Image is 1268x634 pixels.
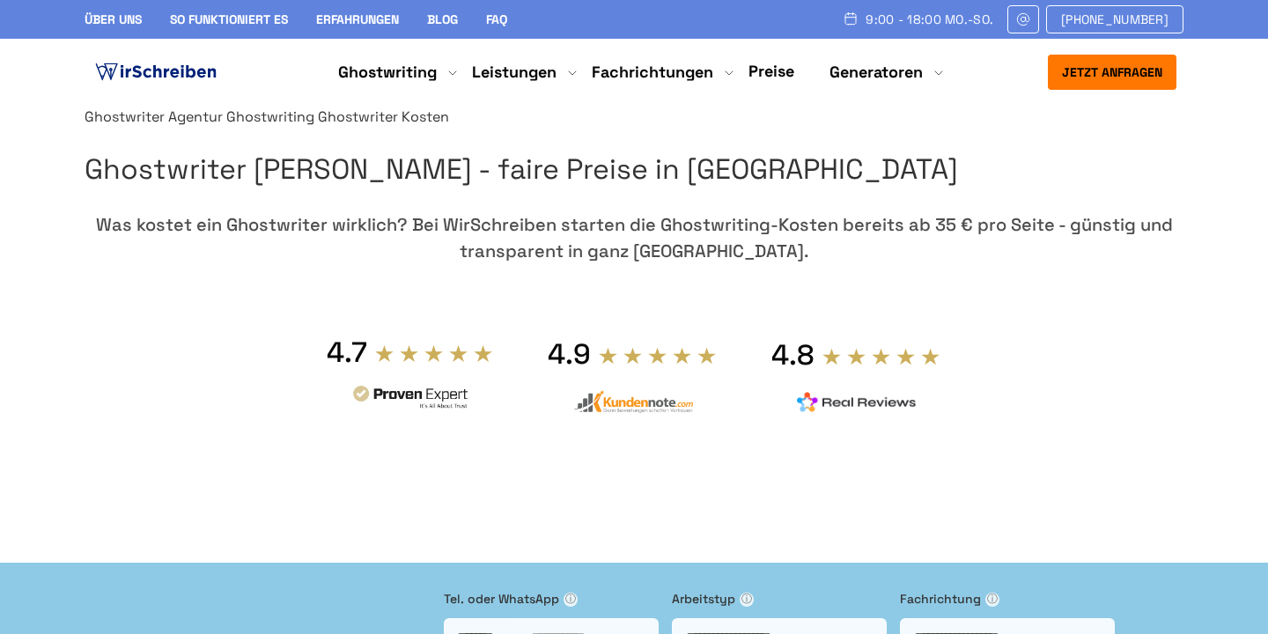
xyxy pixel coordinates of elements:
[85,11,142,27] a: Über uns
[672,589,887,608] label: Arbeitstyp
[829,62,923,83] a: Generatoren
[85,147,1183,192] h1: Ghostwriter [PERSON_NAME] - faire Preise in [GEOGRAPHIC_DATA]
[548,336,591,372] div: 4.9
[985,593,999,607] span: ⓘ
[486,11,507,27] a: FAQ
[1015,12,1031,26] img: Email
[92,59,220,85] img: logo ghostwriter-österreich
[1046,5,1183,33] a: [PHONE_NUMBER]
[564,593,578,607] span: ⓘ
[85,211,1183,264] div: Was kostet ein Ghostwriter wirklich? Bei WirSchreiben starten die Ghostwriting-Kosten bereits ab ...
[444,589,659,608] label: Tel. oder WhatsApp
[740,593,754,607] span: ⓘ
[822,347,941,366] img: stars
[1048,55,1176,90] button: Jetzt anfragen
[748,61,794,81] a: Preise
[318,107,449,126] span: Ghostwriter Kosten
[598,346,718,365] img: stars
[316,11,399,27] a: Erfahrungen
[900,589,1115,608] label: Fachrichtung
[797,392,917,413] img: realreviews
[472,62,557,83] a: Leistungen
[338,62,437,83] a: Ghostwriting
[374,343,494,363] img: stars
[427,11,458,27] a: Blog
[1061,12,1168,26] span: [PHONE_NUMBER]
[771,337,815,372] div: 4.8
[226,107,314,126] a: Ghostwriting
[573,390,693,414] img: kundennote
[843,11,859,26] img: Schedule
[866,12,993,26] span: 9:00 - 18:00 Mo.-So.
[85,107,223,126] a: Ghostwriter Agentur
[327,335,367,370] div: 4.7
[592,62,713,83] a: Fachrichtungen
[170,11,288,27] a: So funktioniert es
